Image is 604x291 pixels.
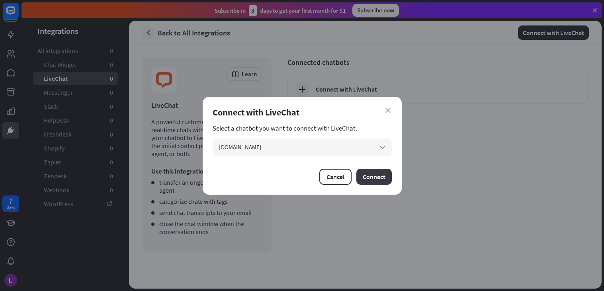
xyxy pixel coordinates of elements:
button: Cancel [319,169,352,185]
i: arrow_down [378,143,387,152]
div: Connect with LiveChat [213,107,392,118]
span: [DOMAIN_NAME] [219,143,262,151]
button: Connect [356,169,392,185]
button: Open LiveChat chat widget [6,3,30,27]
i: close [385,108,391,113]
section: Select a chatbot you want to connect with LiveChat. [213,124,392,132]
